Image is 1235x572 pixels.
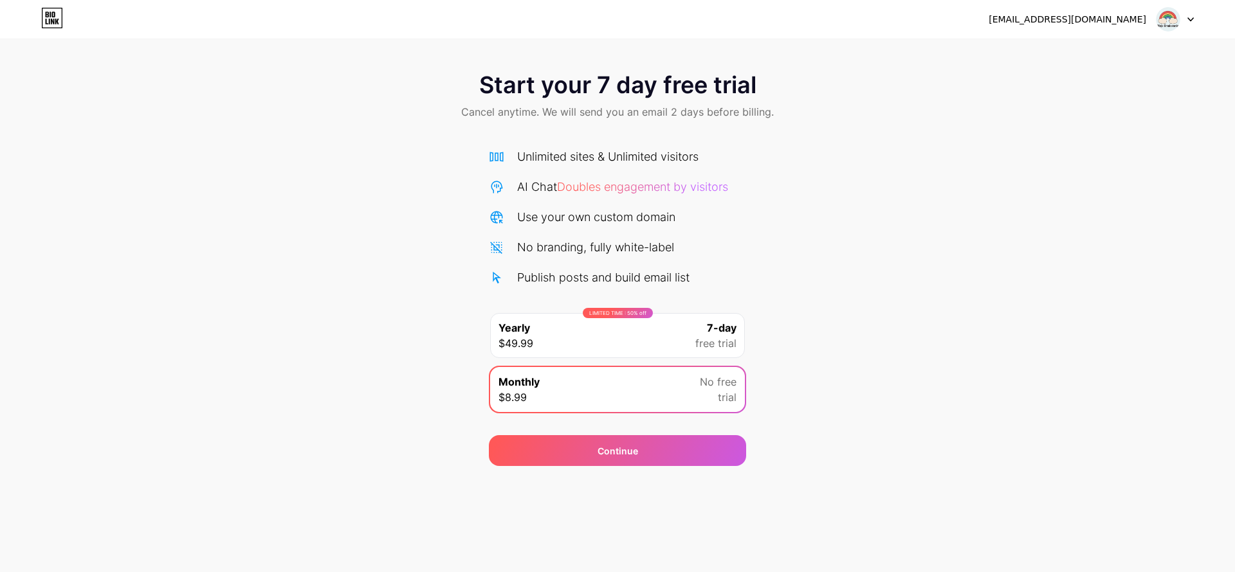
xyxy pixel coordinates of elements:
[517,178,728,195] div: AI Chat
[1156,7,1180,31] img: Omalovanky Moje
[479,72,756,98] span: Start your 7 day free trial
[499,335,533,351] span: $49.99
[461,104,774,120] span: Cancel anytime. We will send you an email 2 days before billing.
[499,320,530,335] span: Yearly
[517,208,675,226] div: Use your own custom domain
[517,269,690,286] div: Publish posts and build email list
[695,335,736,351] span: free trial
[517,238,674,256] div: No branding, fully white-label
[499,389,527,405] span: $8.99
[707,320,736,335] span: 7-day
[718,389,736,405] span: trial
[499,374,540,389] span: Monthly
[989,13,1146,26] div: [EMAIL_ADDRESS][DOMAIN_NAME]
[700,374,736,389] span: No free
[517,148,699,165] div: Unlimited sites & Unlimited visitors
[598,444,638,458] div: Continue
[583,308,653,318] div: LIMITED TIME : 50% off
[557,180,728,193] span: Doubles engagement by visitors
